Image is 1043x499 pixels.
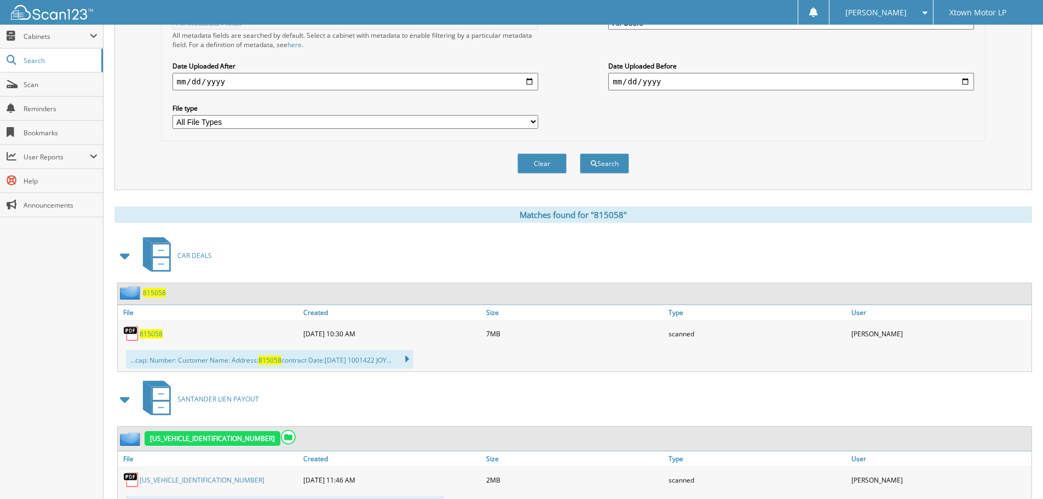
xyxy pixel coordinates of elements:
div: [US_VEHICLE_IDENTIFICATION_NUMBER] [145,431,280,446]
a: Type [666,451,849,466]
span: User Reports [24,152,90,162]
span: SANTANDER LIEN PAYOUT [177,394,259,404]
a: 815058 [143,288,166,297]
a: Created [301,305,483,320]
a: File [118,305,301,320]
span: Announcements [24,200,97,210]
iframe: Chat Widget [988,446,1043,499]
span: CAR DEALS [177,251,212,260]
a: [US_VEHICLE_IDENTIFICATION_NUMBER] [143,429,282,448]
span: Reminders [24,104,97,113]
input: start [172,73,538,90]
img: scan123-logo-white.svg [11,5,93,20]
span: Cabinets [24,32,90,41]
label: Date Uploaded Before [608,61,974,71]
label: File type [172,104,538,113]
span: Bookmarks [24,128,97,137]
img: PDF.png [123,325,140,342]
input: end [608,73,974,90]
span: Search [24,56,96,65]
span: Help [24,176,97,186]
div: 7MB [483,323,666,345]
a: Size [483,451,666,466]
div: 2MB [483,469,666,491]
div: ...cap: Number: Customer Name: Address: contract Date:[DATE] 1001422 JOY... [126,350,413,369]
div: [DATE] 11:46 AM [301,469,483,491]
img: folder2.png [120,286,143,300]
a: here [287,40,302,49]
a: SANTANDER LIEN PAYOUT [136,377,259,421]
button: Search [580,153,629,174]
img: folder2.png [120,432,143,446]
span: 815058 [258,355,281,365]
button: Clear [517,153,567,174]
a: CAR DEALS [136,234,212,277]
a: Created [301,451,483,466]
a: [US_VEHICLE_IDENTIFICATION_NUMBER] [140,475,264,485]
a: File [118,451,301,466]
img: PDF.png [123,472,140,488]
div: [PERSON_NAME] [849,469,1032,491]
div: All metadata fields are searched by default. Select a cabinet with metadata to enable filtering b... [172,31,538,49]
span: Scan [24,80,97,89]
div: Matches found for "815058" [114,207,1032,223]
div: scanned [666,469,849,491]
a: Size [483,305,666,320]
span: Xtown Motor LP [949,9,1006,16]
a: 815058 [140,329,163,339]
a: User [849,451,1032,466]
div: scanned [666,323,849,345]
label: Date Uploaded After [172,61,538,71]
a: Type [666,305,849,320]
a: User [849,305,1032,320]
div: [PERSON_NAME] [849,323,1032,345]
div: [DATE] 10:30 AM [301,323,483,345]
span: [PERSON_NAME] [845,9,907,16]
